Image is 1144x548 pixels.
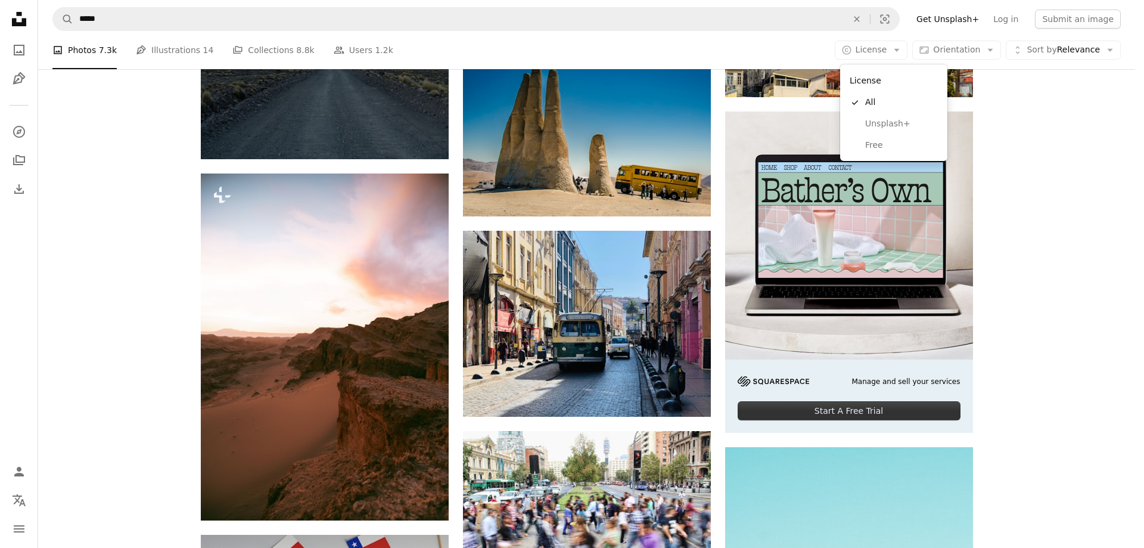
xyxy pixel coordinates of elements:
[856,45,887,54] span: License
[835,41,908,60] button: License
[865,97,938,109] span: All
[865,118,938,130] span: Unsplash+
[865,140,938,151] span: Free
[840,64,947,161] div: License
[845,69,943,92] div: License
